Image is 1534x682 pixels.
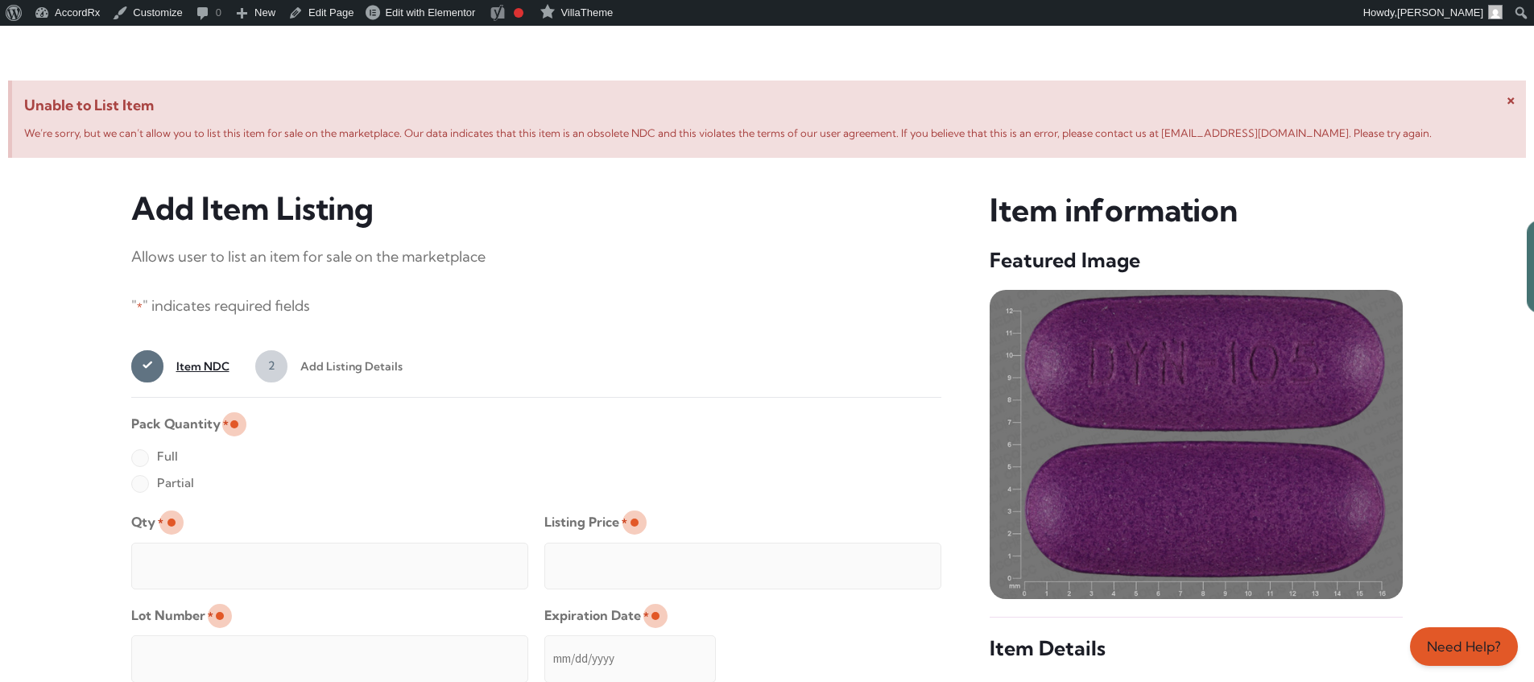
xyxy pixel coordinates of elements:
[24,93,1514,118] span: Unable to List Item
[385,6,475,19] span: Edit with Elementor
[990,635,1403,662] h5: Item Details
[131,244,942,270] p: Allows user to list an item for sale on the marketplace
[131,350,229,382] a: 1Item NDC
[24,126,1432,139] span: We’re sorry, but we can’t allow you to list this item for sale on the marketplace. Our data indic...
[287,350,403,382] span: Add Listing Details
[255,350,287,382] span: 2
[1410,627,1518,666] a: Need Help?
[163,350,229,382] span: Item NDC
[131,470,194,496] label: Partial
[131,190,942,228] h3: Add Item Listing
[131,411,229,437] legend: Pack Quantity
[131,444,178,469] label: Full
[990,190,1403,231] h3: Item information
[131,350,163,382] span: 1
[544,635,716,682] input: mm/dd/yyyy
[514,8,523,18] div: Focus keyphrase not set
[544,509,627,535] label: Listing Price
[544,602,649,629] label: Expiration Date
[131,293,942,320] p: " " indicates required fields
[1397,6,1483,19] span: [PERSON_NAME]
[1507,89,1515,109] span: ×
[990,247,1403,274] h5: Featured Image
[131,509,163,535] label: Qty
[131,602,213,629] label: Lot Number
